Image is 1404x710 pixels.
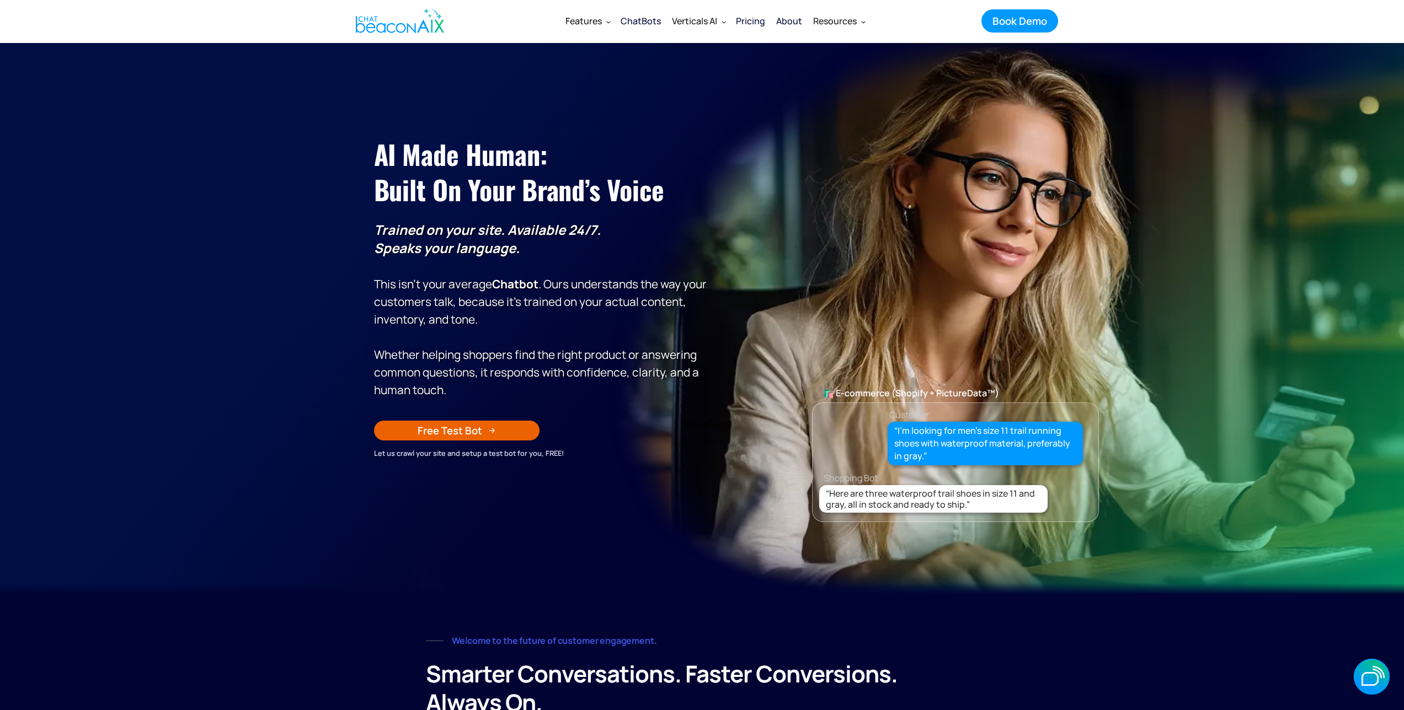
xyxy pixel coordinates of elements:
[672,13,717,29] div: Verticals AI
[374,137,708,207] h1: AI Made Human: ‍
[621,13,661,29] div: ChatBots
[771,7,808,35] a: About
[992,14,1047,28] div: Book Demo
[730,7,771,35] a: Pricing
[374,447,708,459] div: Let us crawl your site and setup a test bot for you, FREE!
[808,8,870,34] div: Resources
[776,13,802,29] div: About
[861,19,866,24] img: Dropdown
[560,8,615,34] div: Features
[346,2,450,40] a: home
[374,421,540,440] a: Free Test Bot
[615,8,666,34] a: ChatBots
[813,385,1098,401] div: 🛍️ E-commerce (Shopify + PictureData™)
[565,13,602,29] div: Features
[492,276,538,292] strong: Chatbot
[418,423,482,438] div: Free Test Bot
[452,634,657,647] strong: Welcome to the future of customer engagement.
[736,13,765,29] div: Pricing
[374,221,708,399] p: This isn’t your average . Ours understands the way your customers talk, because it’s trained on y...
[489,427,495,434] img: Arrow
[981,9,1058,33] a: Book Demo
[894,424,1077,463] div: “I’m looking for men’s size 11 trail running shoes with waterproof material, preferably in gray.”
[813,13,857,29] div: Resources
[374,170,664,209] span: Built on Your Brand’s Voice
[606,19,611,24] img: Dropdown
[889,407,930,422] div: Customer
[722,19,726,24] img: Dropdown
[374,220,601,257] strong: Trained on your site. Available 24/7. Speaks your language.
[666,8,730,34] div: Verticals AI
